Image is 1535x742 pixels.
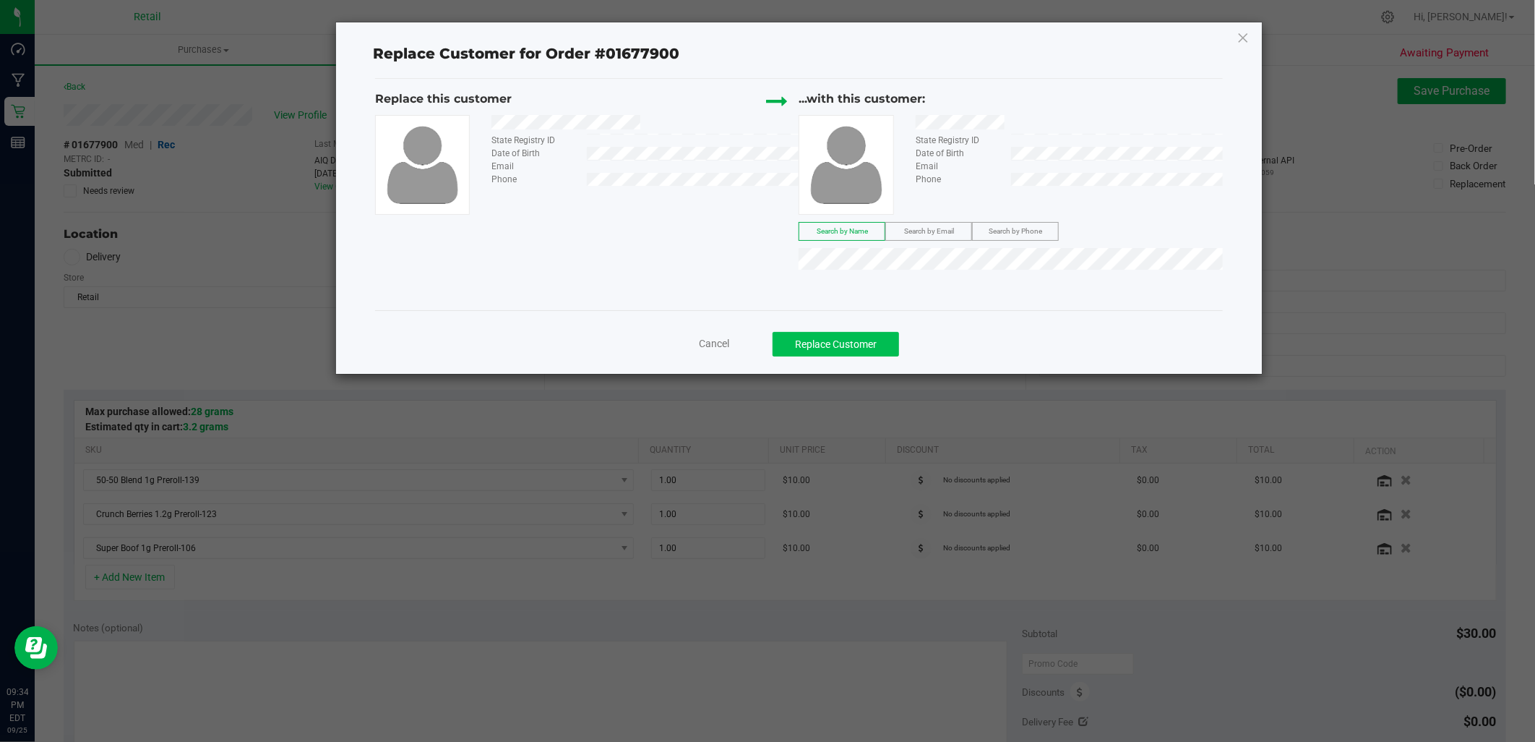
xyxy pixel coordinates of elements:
[773,332,899,357] button: Replace Customer
[379,121,467,208] img: user-icon.png
[481,134,587,147] div: State Registry ID
[989,227,1042,235] span: Search by Phone
[904,227,954,235] span: Search by Email
[905,160,1011,173] div: Email
[375,92,512,106] span: Replace this customer
[817,227,868,235] span: Search by Name
[905,173,1011,186] div: Phone
[364,42,688,67] span: Replace Customer for Order #01677900
[699,338,729,349] span: Cancel
[802,121,890,208] img: user-icon.png
[905,134,1011,147] div: State Registry ID
[481,160,587,173] div: Email
[481,173,587,186] div: Phone
[905,147,1011,160] div: Date of Birth
[481,147,587,160] div: Date of Birth
[799,92,925,106] span: ...with this customer:
[14,626,58,670] iframe: Resource center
